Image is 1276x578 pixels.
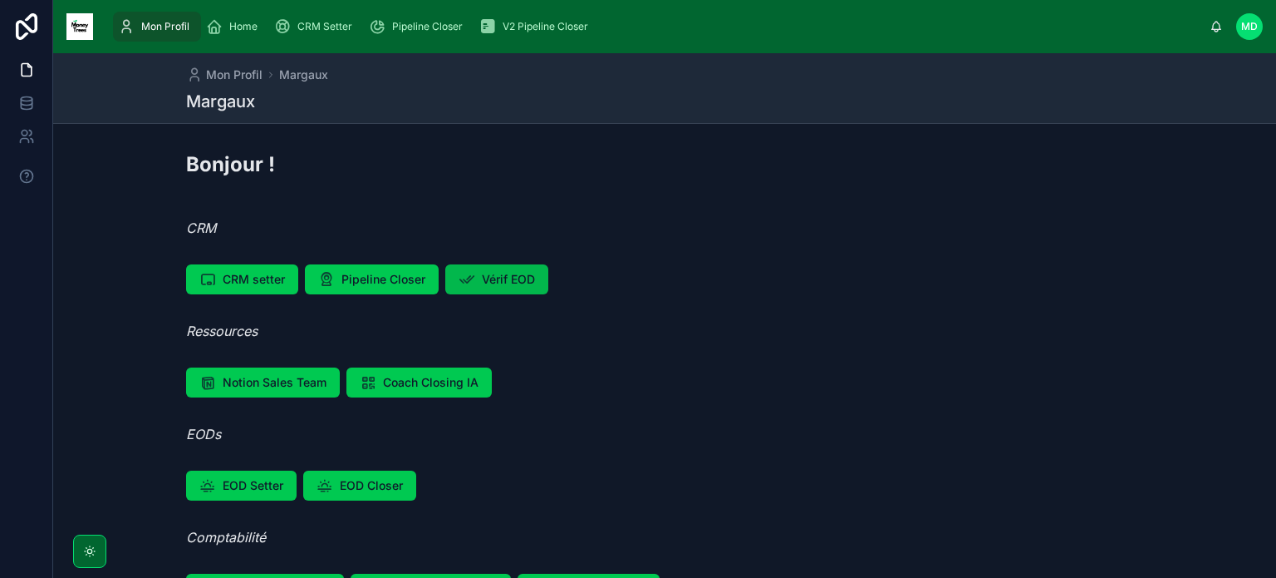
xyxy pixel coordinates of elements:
span: Pipeline Closer [341,271,425,288]
span: Vérif EOD [482,271,535,288]
span: CRM Setter [297,20,352,33]
span: Notion Sales Team [223,374,326,391]
button: Coach Closing IA [346,368,492,398]
h1: Margaux [186,90,255,113]
span: Mon Profil [141,20,189,33]
button: Notion Sales Team [186,368,340,398]
button: Pipeline Closer [305,264,439,294]
em: Comptabilité [186,529,266,546]
span: MD [1241,20,1258,33]
a: Mon Profil [113,12,201,42]
a: Mon Profil [186,67,263,83]
button: CRM setter [186,264,298,294]
a: V2 Pipeline Closer [474,12,600,42]
span: Pipeline Closer [392,20,463,33]
em: Ressources [186,323,258,339]
button: EOD Setter [186,471,297,501]
span: EOD Setter [223,477,283,494]
a: Margaux [279,67,328,83]
div: scrollable content [106,8,1210,45]
span: Coach Closing IA [383,374,478,391]
img: App logo [66,13,93,40]
a: Pipeline Closer [364,12,474,42]
button: Vérif EOD [445,264,548,294]
em: CRM [186,220,216,236]
span: Mon Profil [206,67,263,83]
span: Home [229,20,258,33]
a: CRM Setter [269,12,364,42]
a: Home [201,12,269,42]
span: EOD Closer [340,477,403,494]
button: EOD Closer [303,471,416,501]
h2: Bonjour ! [186,151,275,178]
em: EODs [186,426,221,442]
span: CRM setter [223,271,285,288]
span: V2 Pipeline Closer [503,20,588,33]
